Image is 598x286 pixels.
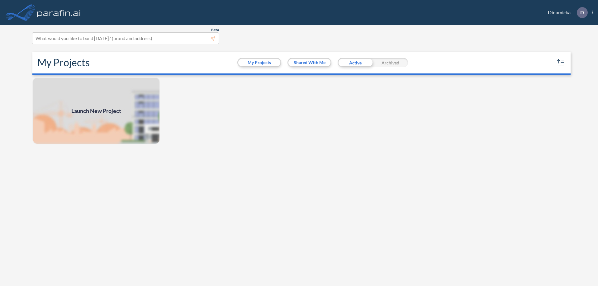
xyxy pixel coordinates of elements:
[211,27,219,32] span: Beta
[32,77,160,144] a: Launch New Project
[71,107,121,115] span: Launch New Project
[539,7,593,18] div: Dinamicka
[288,59,330,66] button: Shared With Me
[556,58,566,68] button: sort
[36,6,82,19] img: logo
[338,58,373,67] div: Active
[580,10,584,15] p: D
[238,59,280,66] button: My Projects
[32,77,160,144] img: add
[37,57,90,68] h2: My Projects
[373,58,408,67] div: Archived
